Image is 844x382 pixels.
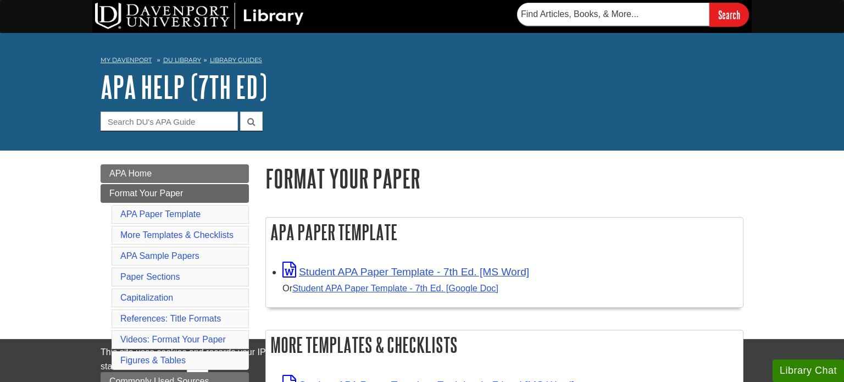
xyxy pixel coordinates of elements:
[517,3,749,26] form: Searches DU Library's articles, books, and more
[120,356,186,365] a: Figures & Tables
[773,359,844,382] button: Library Chat
[101,56,152,65] a: My Davenport
[210,56,262,64] a: Library Guides
[266,218,743,247] h2: APA Paper Template
[101,112,238,131] input: Search DU's APA Guide
[163,56,201,64] a: DU Library
[292,283,498,293] a: Student APA Paper Template - 7th Ed. [Google Doc]
[709,3,749,26] input: Search
[95,3,304,29] img: DU Library
[266,330,743,359] h2: More Templates & Checklists
[101,164,249,183] a: APA Home
[120,230,234,240] a: More Templates & Checklists
[120,209,201,219] a: APA Paper Template
[120,293,173,302] a: Capitalization
[101,53,743,70] nav: breadcrumb
[517,3,709,26] input: Find Articles, Books, & More...
[101,70,267,104] a: APA Help (7th Ed)
[282,266,529,278] a: Link opens in new window
[282,283,498,293] small: Or
[120,314,221,323] a: References: Title Formats
[109,189,183,198] span: Format Your Paper
[109,169,152,178] span: APA Home
[120,272,180,281] a: Paper Sections
[120,251,199,261] a: APA Sample Papers
[265,164,743,192] h1: Format Your Paper
[120,335,226,344] a: Videos: Format Your Paper
[101,184,249,203] a: Format Your Paper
